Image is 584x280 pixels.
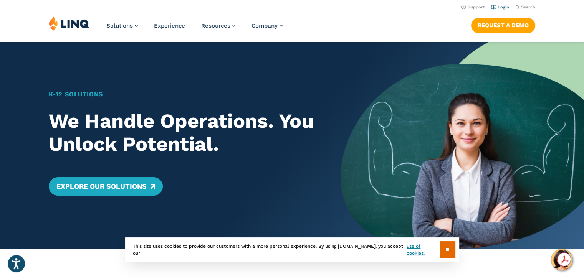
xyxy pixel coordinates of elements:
[49,110,317,156] h2: We Handle Operations. You Unlock Potential.
[515,4,535,10] button: Open Search Bar
[201,22,235,29] a: Resources
[251,22,283,29] a: Company
[125,237,459,262] div: This site uses cookies to provide our customers with a more personal experience. By using [DOMAIN...
[49,16,89,31] img: LINQ | K‑12 Software
[106,22,133,29] span: Solutions
[491,5,509,10] a: Login
[49,90,317,99] h1: K‑12 Solutions
[106,16,283,41] nav: Primary Navigation
[521,5,535,10] span: Search
[341,42,584,249] img: Home Banner
[106,22,138,29] a: Solutions
[471,16,535,33] nav: Button Navigation
[154,22,185,29] a: Experience
[551,249,572,270] button: Hello, have a question? Let’s chat.
[471,18,535,33] a: Request a Demo
[49,177,163,196] a: Explore Our Solutions
[251,22,278,29] span: Company
[201,22,230,29] span: Resources
[461,5,485,10] a: Support
[407,243,439,257] a: use of cookies.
